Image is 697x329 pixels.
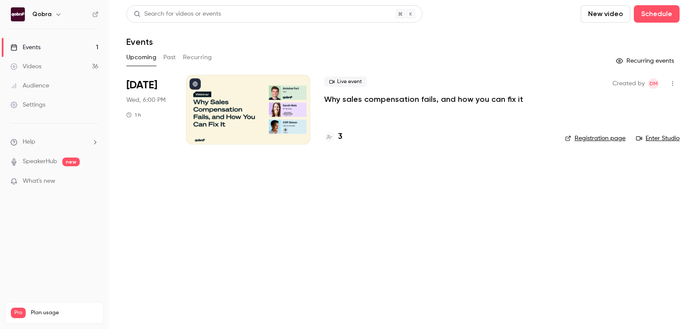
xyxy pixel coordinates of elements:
[32,10,51,19] h6: Qobra
[10,81,49,90] div: Audience
[10,62,41,71] div: Videos
[126,78,157,92] span: [DATE]
[581,5,630,23] button: New video
[126,96,166,104] span: Wed, 6:00 PM
[126,37,153,47] h1: Events
[134,10,221,19] div: Search for videos or events
[11,7,25,21] img: Qobra
[10,101,45,109] div: Settings
[11,308,26,318] span: Pro
[31,309,98,316] span: Plan usage
[126,50,156,64] button: Upcoming
[10,43,41,52] div: Events
[612,78,645,89] span: Created by
[23,138,35,147] span: Help
[62,158,80,166] span: new
[126,111,141,118] div: 1 h
[10,138,98,147] li: help-dropdown-opener
[126,75,172,144] div: Oct 8 Wed, 6:00 PM (Europe/Paris)
[648,78,659,89] span: Dylan Manceau
[23,157,57,166] a: SpeakerHub
[324,131,342,143] a: 3
[612,54,680,68] button: Recurring events
[324,77,367,87] span: Live event
[23,177,55,186] span: What's new
[634,5,680,23] button: Schedule
[650,78,658,89] span: DM
[338,131,342,143] h4: 3
[565,134,626,143] a: Registration page
[183,50,212,64] button: Recurring
[636,134,680,143] a: Enter Studio
[324,94,523,104] a: Why sales compensation fails, and how you can fix it
[163,50,176,64] button: Past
